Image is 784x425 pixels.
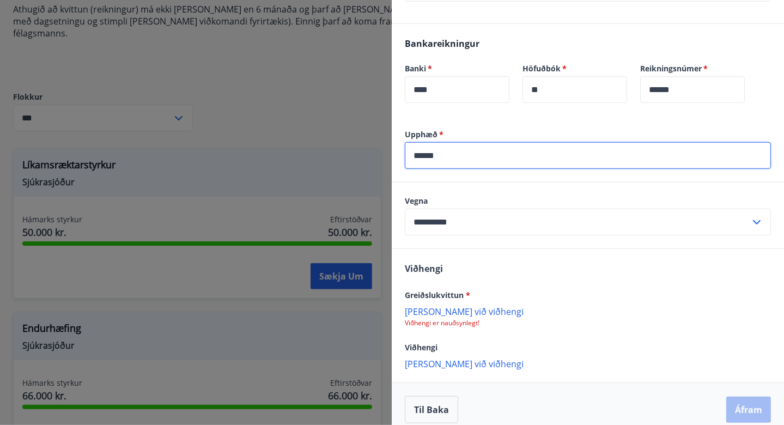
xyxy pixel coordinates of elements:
label: Banki [405,63,509,74]
span: Greiðslukvittun [405,290,470,300]
span: Viðhengi [405,263,443,275]
label: Vegna [405,196,771,207]
span: Viðhengi [405,342,437,353]
button: Til baka [405,396,458,423]
label: Höfuðbók [522,63,627,74]
label: Reikningsnúmer [640,63,745,74]
p: [PERSON_NAME] við viðhengi [405,306,771,317]
span: Bankareikningur [405,38,479,50]
label: Upphæð [405,129,771,140]
div: Upphæð [405,142,771,169]
p: Viðhengi er nauðsynlegt! [405,319,771,327]
p: [PERSON_NAME] við viðhengi [405,358,771,369]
